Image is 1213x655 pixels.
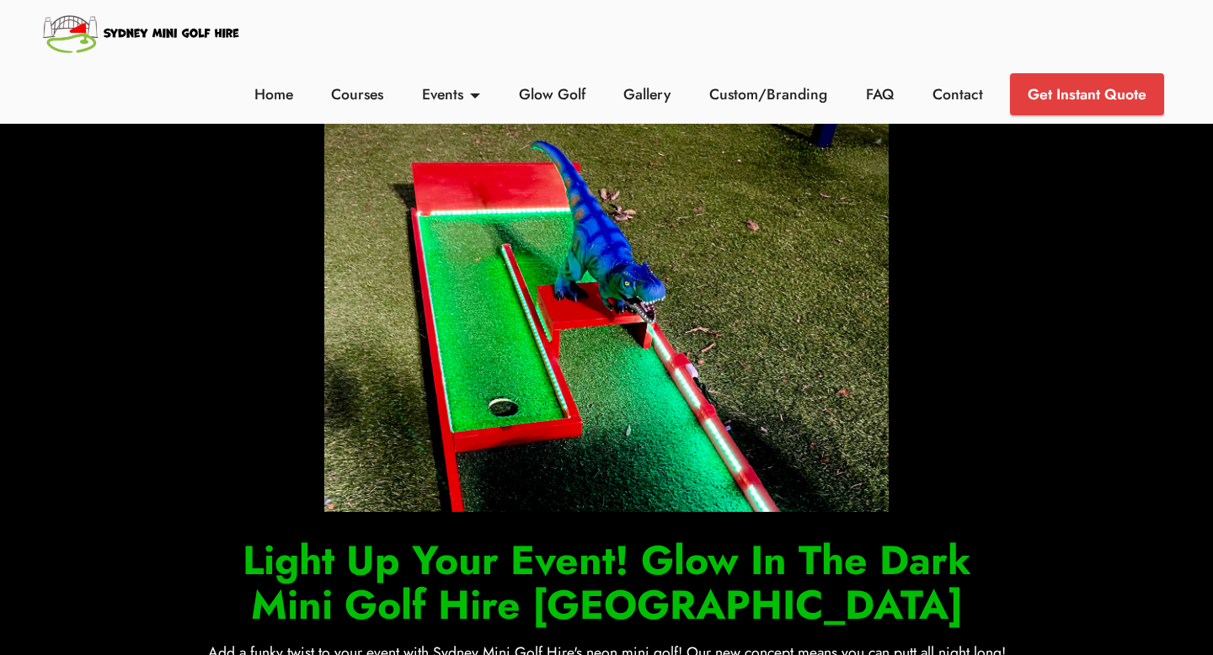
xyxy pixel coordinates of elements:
a: Glow Golf [514,83,590,105]
a: Get Instant Quote [1010,73,1164,115]
a: FAQ [862,83,899,105]
a: Gallery [619,83,676,105]
img: Glow In the Dark Mini Golf Hire Sydney [324,108,890,512]
a: Courses [327,83,388,105]
img: Sydney Mini Golf Hire [40,8,243,57]
strong: Light Up Your Event! Glow In The Dark Mini Golf Hire [GEOGRAPHIC_DATA] [243,531,971,634]
a: Home [249,83,297,105]
a: Contact [927,83,987,105]
a: Custom/Branding [705,83,832,105]
a: Events [418,83,485,105]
